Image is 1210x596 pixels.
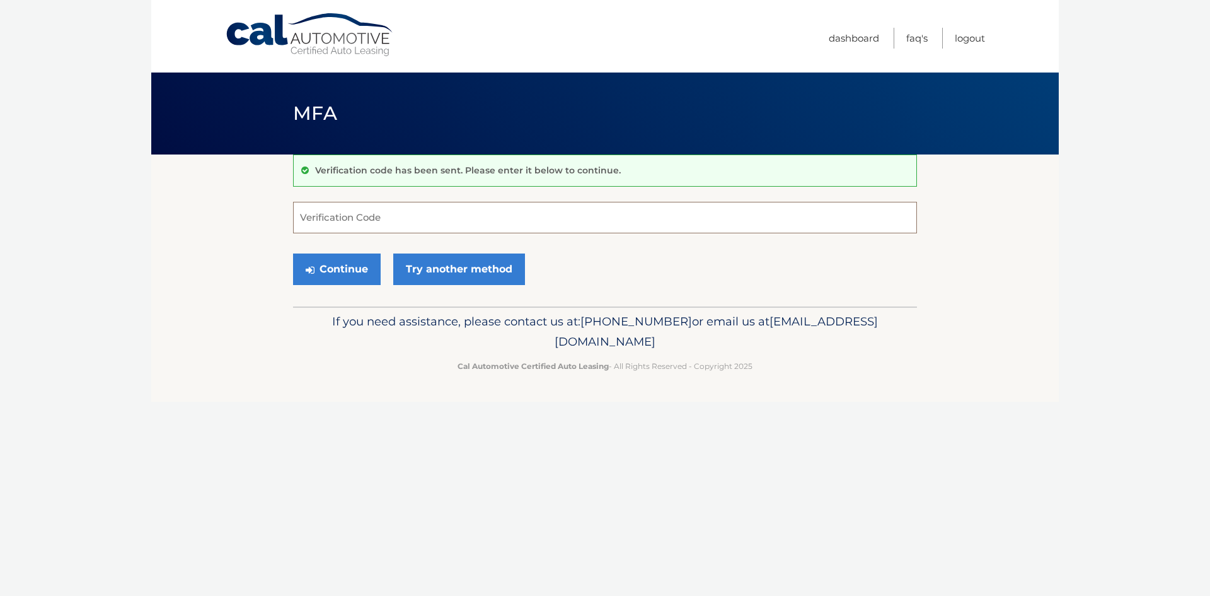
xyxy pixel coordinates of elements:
strong: Cal Automotive Certified Auto Leasing [458,361,609,371]
a: FAQ's [906,28,928,49]
p: - All Rights Reserved - Copyright 2025 [301,359,909,373]
button: Continue [293,254,381,285]
a: Logout [955,28,985,49]
p: Verification code has been sent. Please enter it below to continue. [315,165,621,176]
a: Dashboard [829,28,879,49]
span: MFA [293,102,337,125]
p: If you need assistance, please contact us at: or email us at [301,312,909,352]
a: Try another method [393,254,525,285]
span: [PHONE_NUMBER] [580,314,692,329]
a: Cal Automotive [225,13,395,57]
input: Verification Code [293,202,917,233]
span: [EMAIL_ADDRESS][DOMAIN_NAME] [555,314,878,349]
